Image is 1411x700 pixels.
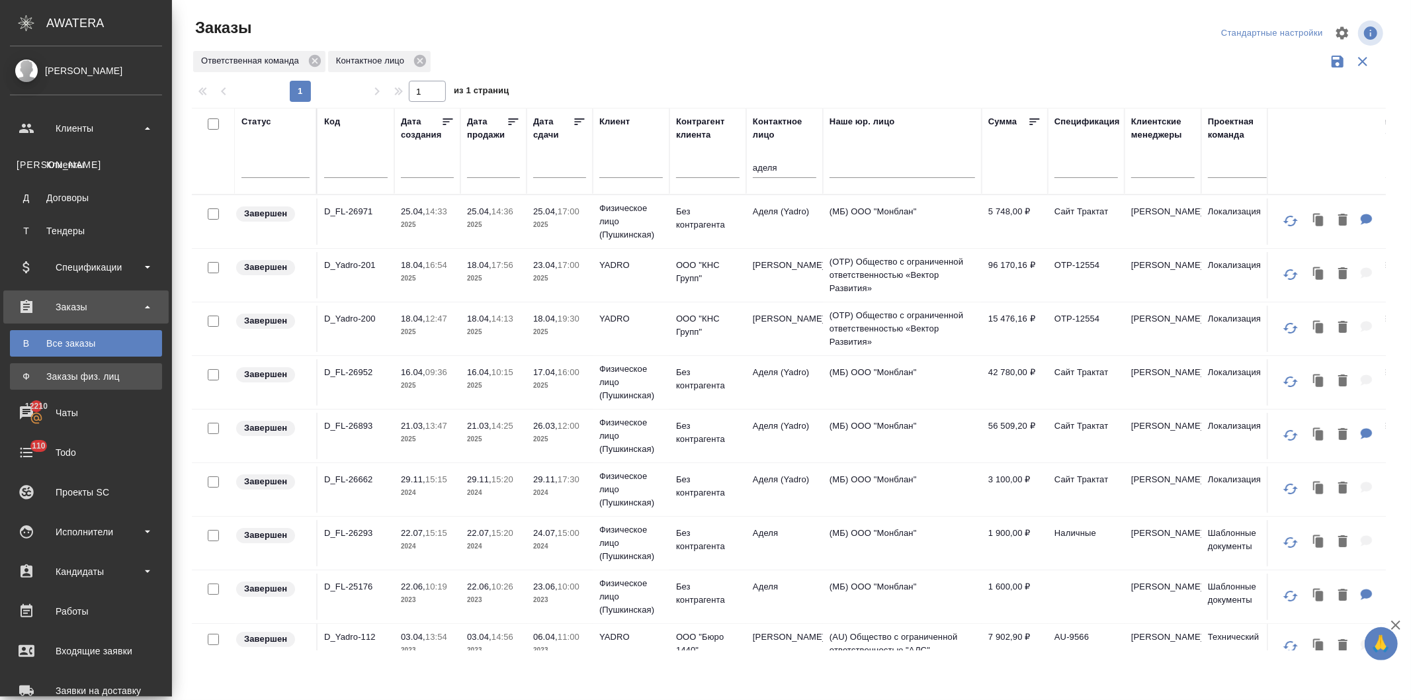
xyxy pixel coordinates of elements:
[17,337,155,350] div: Все заказы
[558,421,579,431] p: 12:00
[988,115,1017,128] div: Сумма
[982,413,1048,459] td: 56 509,20 ₽
[336,54,409,67] p: Контактное лицо
[1048,520,1125,566] td: Наличные
[676,259,740,285] p: ООО "КНС Групп"
[982,306,1048,352] td: 15 476,16 ₽
[201,54,304,67] p: Ответственная команда
[558,367,579,377] p: 16:00
[533,218,586,232] p: 2025
[467,528,492,538] p: 22.07,
[982,520,1048,566] td: 1 900,00 ₽
[823,624,982,670] td: (AU) Общество с ограниченной ответственностью "АЛС"
[492,367,513,377] p: 10:15
[467,474,492,484] p: 29.11,
[1208,115,1271,142] div: Проектная команда
[676,312,740,339] p: ООО "КНС Групп"
[17,158,155,171] div: Клиенты
[1332,261,1354,288] button: Удалить
[10,297,162,317] div: Заказы
[1201,198,1278,245] td: Локализация
[193,51,325,72] div: Ответственная команда
[467,540,520,553] p: 2024
[1201,306,1278,352] td: Локализация
[1275,259,1306,290] button: Обновить
[467,644,520,657] p: 2023
[467,206,492,216] p: 25.04,
[324,580,388,593] p: D_FL-25176
[10,601,162,621] div: Работы
[1332,368,1354,395] button: Удалить
[1275,312,1306,344] button: Обновить
[533,582,558,591] p: 23.06,
[467,326,520,339] p: 2025
[558,206,579,216] p: 17:00
[676,527,740,553] p: Без контрагента
[1306,261,1332,288] button: Клонировать
[1306,368,1332,395] button: Клонировать
[425,260,447,270] p: 16:54
[492,314,513,324] p: 14:13
[533,644,586,657] p: 2023
[1275,473,1306,505] button: Обновить
[599,312,663,326] p: YADRO
[823,359,982,406] td: (МБ) ООО "Монблан"
[10,443,162,462] div: Todo
[10,64,162,78] div: [PERSON_NAME]
[235,205,310,223] div: Выставляет КМ при направлении счета или после выполнения всех работ/сдачи заказа клиенту. Окончат...
[401,260,425,270] p: 18.04,
[1125,466,1201,513] td: [PERSON_NAME]
[324,631,388,644] p: D_Yadro-112
[1048,624,1125,670] td: AU-9566
[599,259,663,272] p: YADRO
[599,363,663,402] p: Физическое лицо (Пушкинская)
[533,474,558,484] p: 29.11,
[1332,633,1354,660] button: Удалить
[1201,252,1278,298] td: Локализация
[533,528,558,538] p: 24.07,
[982,198,1048,245] td: 5 748,00 ₽
[1275,205,1306,237] button: Обновить
[244,421,287,435] p: Завершен
[1306,421,1332,449] button: Клонировать
[401,367,425,377] p: 16.04,
[1048,359,1125,406] td: Сайт Трактат
[401,593,454,607] p: 2023
[558,582,579,591] p: 10:00
[823,302,982,355] td: (OTP) Общество с ограниченной ответственностью «Вектор Развития»
[324,312,388,326] p: D_Yadro-200
[10,152,162,178] a: [PERSON_NAME]Клиенты
[3,634,169,668] a: Входящие заявки
[467,486,520,500] p: 2024
[982,624,1048,670] td: 7 902,90 ₽
[746,198,823,245] td: Аделя (Yadro)
[244,207,287,220] p: Завершен
[1358,21,1386,46] span: Посмотреть информацию
[454,83,509,102] span: из 1 страниц
[1054,115,1120,128] div: Спецификация
[244,475,287,488] p: Завершен
[746,574,823,620] td: Аделя
[401,528,425,538] p: 22.07,
[599,470,663,509] p: Физическое лицо (Пушкинская)
[467,421,492,431] p: 21.03,
[1325,49,1350,74] button: Сохранить фильтры
[1306,314,1332,341] button: Клонировать
[533,314,558,324] p: 18.04,
[558,632,579,642] p: 11:00
[401,644,454,657] p: 2023
[10,218,162,244] a: ТТендеры
[1370,630,1392,658] span: 🙏
[753,115,816,142] div: Контактное лицо
[1332,314,1354,341] button: Удалить
[1048,198,1125,245] td: Сайт Трактат
[676,366,740,392] p: Без контрагента
[1275,366,1306,398] button: Обновить
[10,522,162,542] div: Исполнители
[3,436,169,469] a: 110Todo
[982,359,1048,406] td: 42 780,00 ₽
[1332,582,1354,609] button: Удалить
[746,306,823,352] td: [PERSON_NAME]
[533,115,573,142] div: Дата сдачи
[676,631,740,657] p: ООО "Бюро 1440"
